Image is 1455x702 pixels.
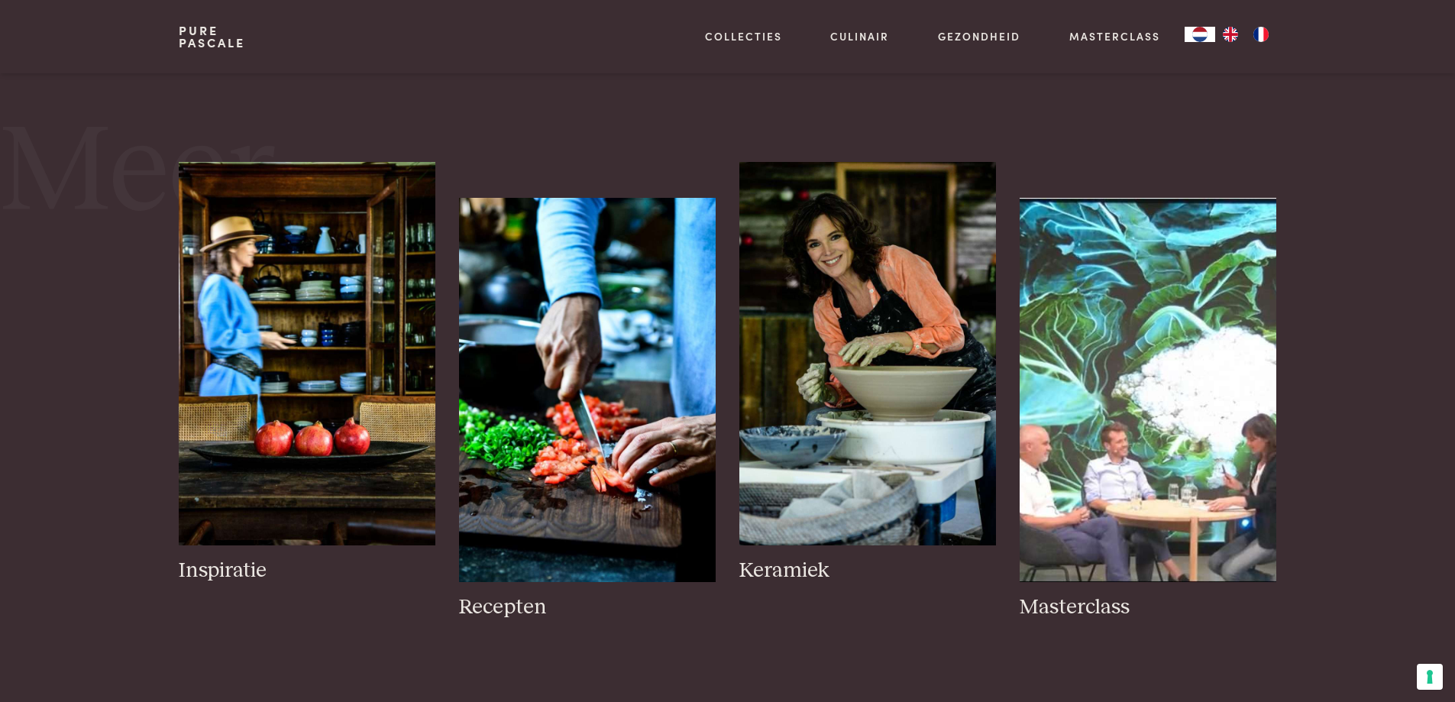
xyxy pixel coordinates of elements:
a: Culinair [830,28,889,44]
a: PurePascale [179,24,245,49]
a: Masterclass [1069,28,1160,44]
a: NL [1185,27,1215,42]
img: pascale-naessens-inspiratie-Kast-gevuld-met-al-mijn-keramiek-Serax-oude-houten-schaal-met-granaat... [179,162,435,546]
h3: Masterclass [1020,594,1276,621]
a: pascale-naessens-inspiratie-Kast-gevuld-met-al-mijn-keramiek-Serax-oude-houten-schaal-met-granaat... [179,162,435,584]
button: Uw voorkeuren voor toestemming voor trackingtechnologieën [1417,664,1443,690]
h3: Keramiek [739,558,995,584]
a: Gezondheid [938,28,1020,44]
img: pure-pascale-naessens-Schermafbeelding 7 [1020,198,1276,582]
a: EN [1215,27,1246,42]
h3: Inspiratie [179,558,435,584]
a: Collecties [705,28,782,44]
img: pure-pascale-naessens-_DSC4234 [739,162,995,546]
a: houtwerk1_0.jpg Recepten [459,198,715,620]
a: pure-pascale-naessens-_DSC4234 Keramiek [739,162,995,584]
a: FR [1246,27,1276,42]
a: pure-pascale-naessens-Schermafbeelding 7 Masterclass [1020,198,1276,620]
ul: Language list [1215,27,1276,42]
aside: Language selected: Nederlands [1185,27,1276,42]
div: Language [1185,27,1215,42]
h3: Recepten [459,594,715,621]
img: houtwerk1_0.jpg [459,198,715,582]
